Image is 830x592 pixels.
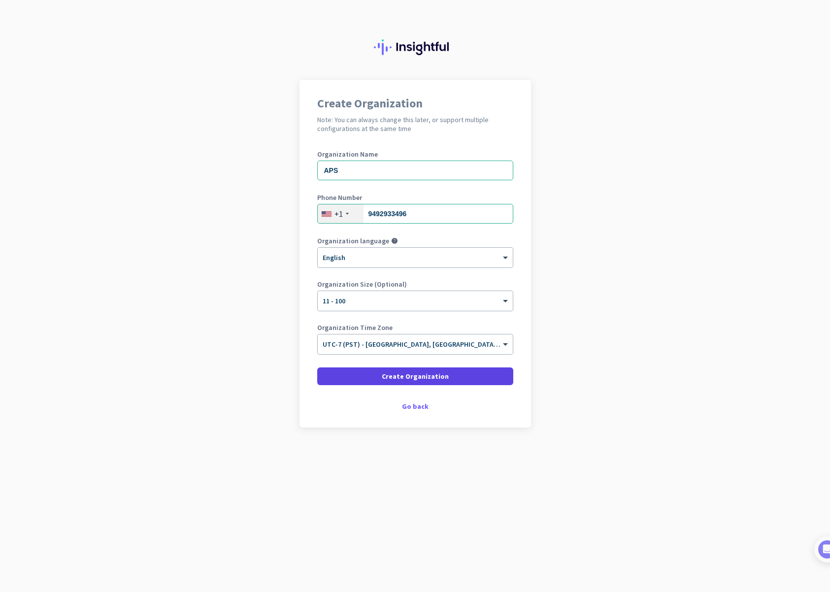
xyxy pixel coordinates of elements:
img: Insightful [374,39,457,55]
span: Create Organization [382,371,449,381]
label: Organization Time Zone [317,324,513,331]
label: Organization language [317,237,389,244]
label: Organization Size (Optional) [317,281,513,288]
div: +1 [334,209,343,219]
h2: Note: You can always change this later, or support multiple configurations at the same time [317,115,513,133]
input: 201-555-0123 [317,204,513,224]
i: help [391,237,398,244]
button: Create Organization [317,367,513,385]
label: Organization Name [317,151,513,158]
h1: Create Organization [317,98,513,109]
div: Go back [317,403,513,410]
label: Phone Number [317,194,513,201]
input: What is the name of your organization? [317,161,513,180]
